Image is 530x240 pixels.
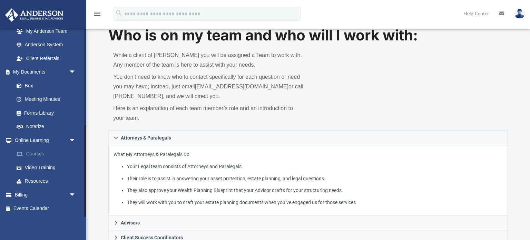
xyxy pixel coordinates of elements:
[113,104,303,123] p: Here is an explanation of each team member’s role and an introduction to your team.
[3,8,66,22] img: Anderson Advisors Platinum Portal
[93,10,101,18] i: menu
[108,25,508,46] h1: Who is on my team and who will I work with:
[113,50,303,70] p: While a client of [PERSON_NAME] you will be assigned a Team to work with. Any member of the team ...
[69,65,83,79] span: arrow_drop_down
[514,9,525,19] img: User Pic
[10,51,83,65] a: Client Referrals
[93,13,101,18] a: menu
[10,93,83,106] a: Meeting Minutes
[108,130,508,145] a: Attorneys & Paralegals
[10,174,86,188] a: Resources
[121,235,183,240] span: Client Success Coordinators
[69,133,83,147] span: arrow_drop_down
[10,147,86,161] a: Courses
[121,220,140,225] span: Advisors
[108,145,508,215] div: Attorneys & Paralegals
[5,65,83,79] a: My Documentsarrow_drop_down
[10,24,79,38] a: My Anderson Team
[5,188,86,202] a: Billingarrow_drop_down
[69,188,83,202] span: arrow_drop_down
[127,198,502,207] li: They will work with you to draft your estate planning documents when you’ve engaged us for those ...
[10,79,79,93] a: Box
[127,174,502,183] li: Their role is to assist in answering your asset protection, estate planning, and legal questions.
[127,186,502,195] li: They also approve your Wealth Planning Blueprint that your Advisor drafts for your structuring ne...
[10,106,79,120] a: Forms Library
[5,133,86,147] a: Online Learningarrow_drop_down
[113,72,303,101] p: You don’t need to know who to contact specifically for each question or need you may have; instea...
[108,215,508,230] a: Advisors
[5,202,86,215] a: Events Calendar
[10,120,83,134] a: Notarize
[127,162,502,171] li: Your Legal team consists of Attorneys and Paralegals.
[10,38,83,52] a: Anderson System
[10,161,83,174] a: Video Training
[115,9,123,17] i: search
[121,135,171,140] span: Attorneys & Paralegals
[114,150,502,207] p: What My Attorneys & Paralegals Do:
[195,84,288,89] a: [EMAIL_ADDRESS][DOMAIN_NAME]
